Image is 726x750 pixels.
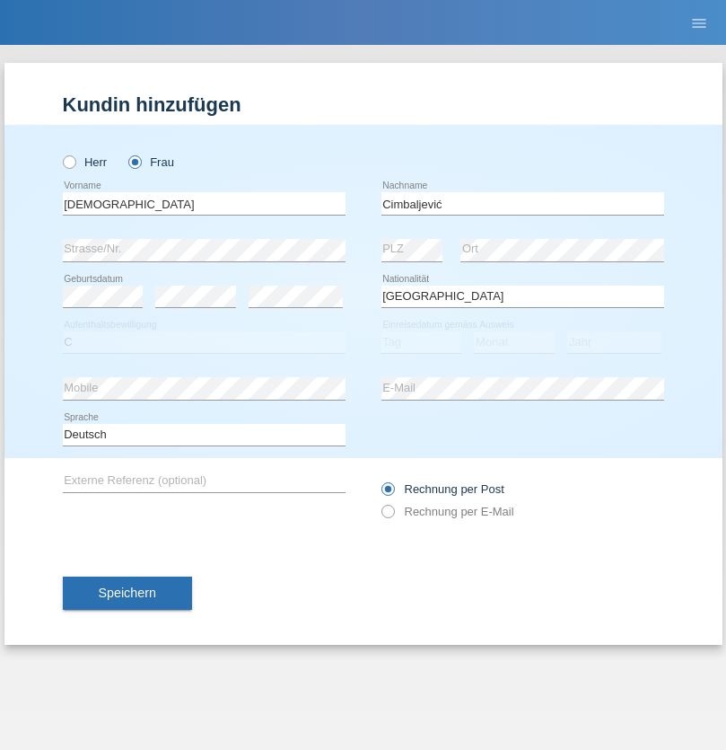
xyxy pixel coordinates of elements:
[63,93,664,116] h1: Kundin hinzufügen
[381,505,514,518] label: Rechnung per E-Mail
[381,505,393,527] input: Rechnung per E-Mail
[63,577,192,611] button: Speichern
[690,14,708,32] i: menu
[63,155,74,167] input: Herr
[681,17,717,28] a: menu
[128,155,174,169] label: Frau
[128,155,140,167] input: Frau
[99,586,156,600] span: Speichern
[381,482,393,505] input: Rechnung per Post
[381,482,504,496] label: Rechnung per Post
[63,155,108,169] label: Herr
